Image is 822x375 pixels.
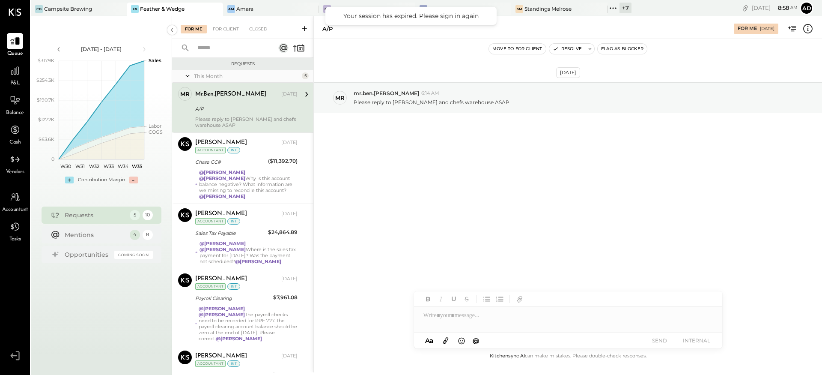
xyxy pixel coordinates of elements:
[195,360,226,367] div: Accountant
[195,138,247,147] div: [PERSON_NAME]
[760,26,774,32] div: [DATE]
[6,168,24,176] span: Vendors
[199,175,245,181] strong: @[PERSON_NAME]
[741,3,750,12] div: copy link
[180,90,190,98] div: mr
[0,219,30,243] a: Tasks
[65,177,74,183] div: +
[35,5,43,13] div: CB
[556,67,580,78] div: [DATE]
[36,77,54,83] text: $254.3K
[65,231,125,239] div: Mentions
[423,336,436,345] button: Aa
[481,294,492,305] button: Unordered List
[199,169,298,199] div: Why is this account balance negative? What information are we missing to reconcile this account?
[0,63,30,87] a: P&L
[354,90,419,97] span: mr.ben.[PERSON_NAME]
[9,139,21,147] span: Cash
[199,193,245,199] strong: @[PERSON_NAME]
[195,352,247,360] div: [PERSON_NAME]
[489,44,546,54] button: Move to for client
[39,136,54,142] text: $63.6K
[200,240,246,246] strong: @[PERSON_NAME]
[195,275,247,283] div: [PERSON_NAME]
[149,57,161,63] text: Sales
[245,25,271,33] div: Closed
[429,5,492,12] div: Osteria La Buca- Melrose
[281,139,298,146] div: [DATE]
[195,283,226,290] div: Accountant
[227,218,240,225] div: int
[199,169,245,175] strong: @[PERSON_NAME]
[421,90,439,97] span: 6:14 AM
[65,250,110,259] div: Opportunities
[679,335,714,346] button: INTERNAL
[7,50,23,58] span: Queue
[38,57,54,63] text: $317.9K
[461,294,472,305] button: Strikethrough
[103,163,113,169] text: W33
[470,335,482,346] button: @
[281,276,298,282] div: [DATE]
[194,72,300,80] div: This Month
[2,206,28,214] span: Accountant
[273,293,298,302] div: $7,961.08
[131,5,139,13] div: F&
[143,210,153,220] div: 10
[473,336,479,345] span: @
[37,97,54,103] text: $190.7K
[216,336,262,342] strong: @[PERSON_NAME]
[322,25,333,33] div: A/P
[195,105,295,113] div: A/P
[44,5,92,12] div: Campsite Brewing
[423,294,434,305] button: Bold
[199,312,245,318] strong: @[PERSON_NAME]
[335,94,345,102] div: mr
[448,294,459,305] button: Underline
[643,335,677,346] button: SEND
[354,99,509,106] p: Please reply to [PERSON_NAME] and chefs warehouse ASAP
[0,189,30,214] a: Accountant
[195,90,266,99] div: mr.ben.[PERSON_NAME]
[149,129,163,135] text: COGS
[38,117,54,123] text: $127.2K
[515,5,523,13] div: SM
[199,306,298,342] div: The payroll checks need to be recorded for PPE 7.27. The payroll clearing account balance should ...
[281,91,298,98] div: [DATE]
[200,240,298,264] div: Where is the sales tax payment for [DATE]? Was the payment not scheduled?
[114,251,153,259] div: Coming Soon
[129,177,138,183] div: -
[60,163,71,169] text: W30
[227,5,235,13] div: Am
[140,5,185,12] div: Feather & Wedge
[78,177,125,183] div: Contribution Margin
[176,61,309,67] div: Requests
[195,210,247,218] div: [PERSON_NAME]
[6,109,24,117] span: Balance
[281,353,298,360] div: [DATE]
[208,25,243,33] div: For Client
[75,163,85,169] text: W31
[149,123,161,129] text: Labor
[549,44,585,54] button: Resolve
[302,72,309,79] div: 5
[195,147,226,153] div: Accountant
[235,258,281,264] strong: @[PERSON_NAME]
[268,228,298,237] div: $24,864.89
[332,5,402,12] div: Osteria La Buca- [PERSON_NAME][GEOGRAPHIC_DATA]
[0,151,30,176] a: Vendors
[195,229,265,237] div: Sales Tax Payable
[420,5,427,13] div: OL
[89,163,99,169] text: W32
[195,218,226,225] div: Accountant
[268,157,298,165] div: ($11,392.70)
[435,294,447,305] button: Italic
[51,156,54,162] text: 0
[130,210,140,220] div: 5
[200,246,246,252] strong: @[PERSON_NAME]
[514,294,525,305] button: Add URL
[9,236,21,243] span: Tasks
[323,5,331,13] div: OL
[800,1,813,15] button: Ad
[281,210,298,217] div: [DATE]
